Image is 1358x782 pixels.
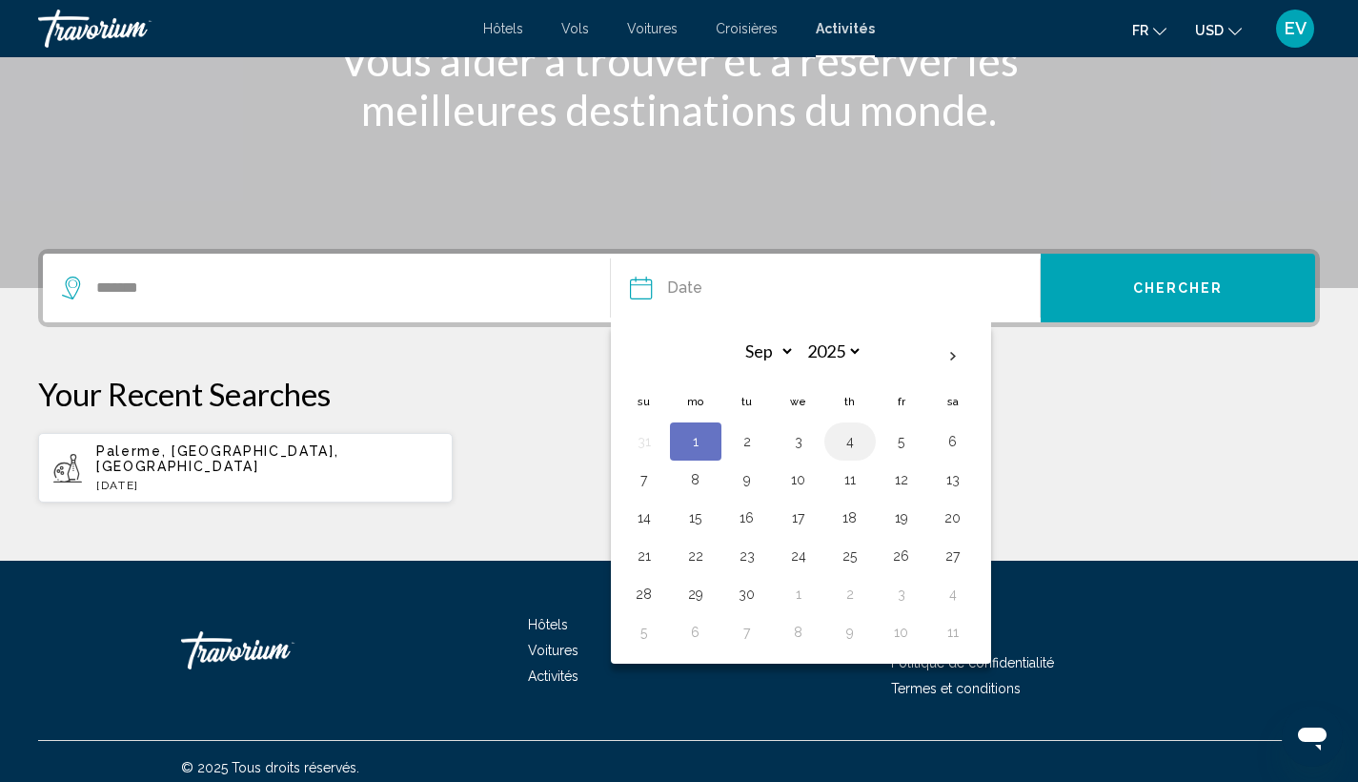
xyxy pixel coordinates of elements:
select: Select year [801,335,862,368]
button: Day 21 [629,543,659,569]
button: Date [630,254,1041,322]
span: USD [1195,23,1224,38]
span: © 2025 Tous droits réservés. [181,760,359,775]
button: Day 17 [783,504,814,531]
button: Day 1 [783,581,814,607]
button: Next month [927,335,979,379]
button: Day 6 [680,619,711,646]
button: Day 7 [629,466,659,493]
button: Day 9 [835,619,865,646]
button: Day 10 [886,619,917,646]
button: Day 29 [680,581,711,607]
button: Day 31 [629,428,659,455]
button: Palerme, [GEOGRAPHIC_DATA], [GEOGRAPHIC_DATA][DATE] [38,432,453,504]
a: Croisières [716,21,778,36]
a: Voitures [528,643,578,658]
button: Day 19 [886,504,917,531]
a: Voitures [627,21,678,36]
iframe: Bouton de lancement de la fenêtre de messagerie [1282,706,1343,767]
a: Hôtels [528,617,568,632]
button: Day 8 [783,619,814,646]
a: Travorium [38,10,464,48]
button: Day 9 [732,466,762,493]
button: Day 11 [938,619,968,646]
button: Day 13 [938,466,968,493]
span: fr [1132,23,1148,38]
a: Termes et conditions [891,681,1021,696]
button: Day 30 [732,581,762,607]
button: Day 28 [629,581,659,607]
button: User Menu [1270,9,1320,49]
span: Palerme, [GEOGRAPHIC_DATA], [GEOGRAPHIC_DATA] [96,443,338,474]
button: Day 12 [886,466,917,493]
button: Chercher [1041,254,1315,322]
h1: Vous aider à trouver et à réserver les meilleures destinations du monde. [322,35,1037,134]
a: Hôtels [483,21,523,36]
button: Day 14 [629,504,659,531]
button: Day 5 [886,428,917,455]
button: Day 7 [732,619,762,646]
button: Day 3 [783,428,814,455]
button: Day 15 [680,504,711,531]
a: Vols [561,21,589,36]
button: Day 24 [783,543,814,569]
button: Day 16 [732,504,762,531]
select: Select month [733,335,795,368]
button: Day 1 [680,428,711,455]
button: Day 3 [886,581,917,607]
button: Day 22 [680,543,711,569]
button: Day 10 [783,466,814,493]
div: Search widget [43,254,1315,322]
p: [DATE] [96,479,437,492]
button: Day 25 [835,543,865,569]
button: Day 5 [629,619,659,646]
button: Day 2 [732,428,762,455]
button: Day 6 [938,428,968,455]
button: Day 2 [835,581,865,607]
a: Activités [816,21,875,36]
span: EV [1285,19,1307,38]
span: Chercher [1133,281,1224,297]
button: Day 11 [835,466,865,493]
a: Activités [528,669,578,684]
a: Travorium [181,622,372,679]
button: Day 26 [886,543,917,569]
p: Your Recent Searches [38,375,1320,413]
button: Change currency [1195,16,1242,44]
button: Day 20 [938,504,968,531]
button: Day 18 [835,504,865,531]
button: Day 4 [938,581,968,607]
button: Day 8 [680,466,711,493]
button: Change language [1132,16,1166,44]
button: Day 27 [938,543,968,569]
button: Day 4 [835,428,865,455]
button: Day 23 [732,543,762,569]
